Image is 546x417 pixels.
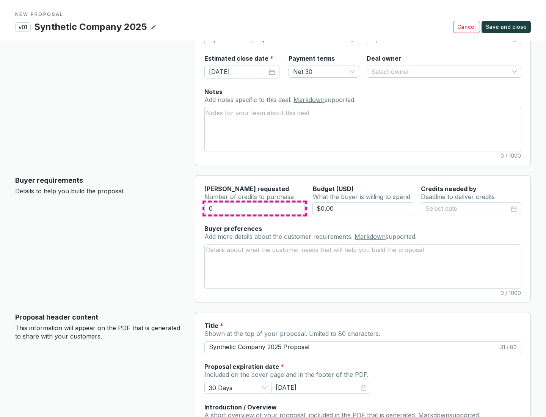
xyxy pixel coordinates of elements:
span: Budget (USD) [313,185,354,193]
span: Deadline to deliver credits [421,193,495,201]
label: Notes [204,88,223,96]
label: [PERSON_NAME] requested [204,185,289,193]
button: Cancel [453,21,480,33]
span: Shown at the top of your proposal. Limited to 80 characters. [204,330,380,337]
label: Title [204,321,223,330]
span: Included on the cover page and in the footer of the PDF. [204,371,369,378]
label: Credits needed by [421,185,477,193]
span: Cancel [457,23,476,31]
span: Net 30 [293,66,355,77]
p: v01 [15,22,31,32]
input: Select date [209,67,267,77]
a: Markdown [355,233,386,240]
p: Details to help you build the proposal. [15,187,183,196]
span: Add more details about the customer requirements. [204,233,355,240]
span: 31 / 80 [500,343,517,351]
span: Save and close [486,23,527,31]
label: Introduction / Overview [204,403,277,411]
span: supported. [325,96,356,103]
label: Estimated close date [204,54,273,63]
a: Markdown [293,96,325,103]
label: Deal owner [367,54,401,63]
p: Proposal header content [15,312,183,323]
span: Add notes specific to this deal. [204,96,293,103]
span: 30 Days [209,382,267,393]
label: Proposal expiration date [204,362,284,371]
input: Select date [276,383,359,392]
p: This information will appear on the PDF that is generated to share with your customers. [15,324,183,340]
button: Save and close [482,21,531,33]
span: supported. [386,233,417,240]
p: NEW PROPOSAL [15,11,531,17]
p: Buyer requirements [15,175,183,186]
label: Buyer preferences [204,224,262,233]
span: What the buyer is willing to spend [313,193,410,201]
label: Payment terms [289,54,335,63]
p: Synthetic Company 2025 [34,20,147,33]
span: Number of credits to purchase [204,193,294,201]
input: Select date [425,204,509,214]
